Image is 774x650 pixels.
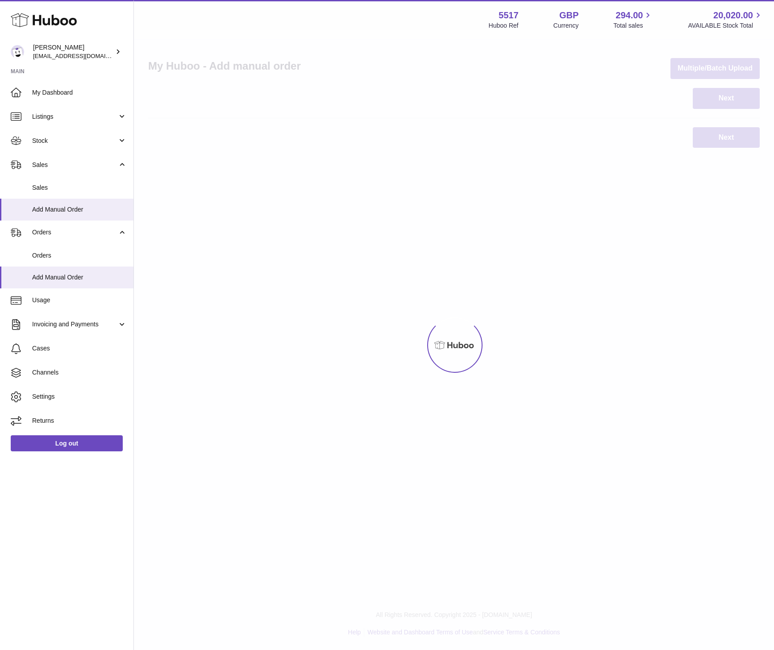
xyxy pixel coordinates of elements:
[553,21,579,30] div: Currency
[613,21,653,30] span: Total sales
[32,392,127,401] span: Settings
[32,205,127,214] span: Add Manual Order
[32,344,127,353] span: Cases
[559,9,578,21] strong: GBP
[32,320,117,329] span: Invoicing and Payments
[32,161,117,169] span: Sales
[713,9,753,21] span: 20,020.00
[499,9,519,21] strong: 5517
[32,137,117,145] span: Stock
[32,112,117,121] span: Listings
[32,251,127,260] span: Orders
[11,45,24,58] img: alessiavanzwolle@hotmail.com
[32,228,117,237] span: Orders
[616,9,643,21] span: 294.00
[11,435,123,451] a: Log out
[33,52,131,59] span: [EMAIL_ADDRESS][DOMAIN_NAME]
[32,296,127,304] span: Usage
[489,21,519,30] div: Huboo Ref
[32,183,127,192] span: Sales
[33,43,113,60] div: [PERSON_NAME]
[688,21,763,30] span: AVAILABLE Stock Total
[32,368,127,377] span: Channels
[613,9,653,30] a: 294.00 Total sales
[32,88,127,97] span: My Dashboard
[32,273,127,282] span: Add Manual Order
[32,417,127,425] span: Returns
[688,9,763,30] a: 20,020.00 AVAILABLE Stock Total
